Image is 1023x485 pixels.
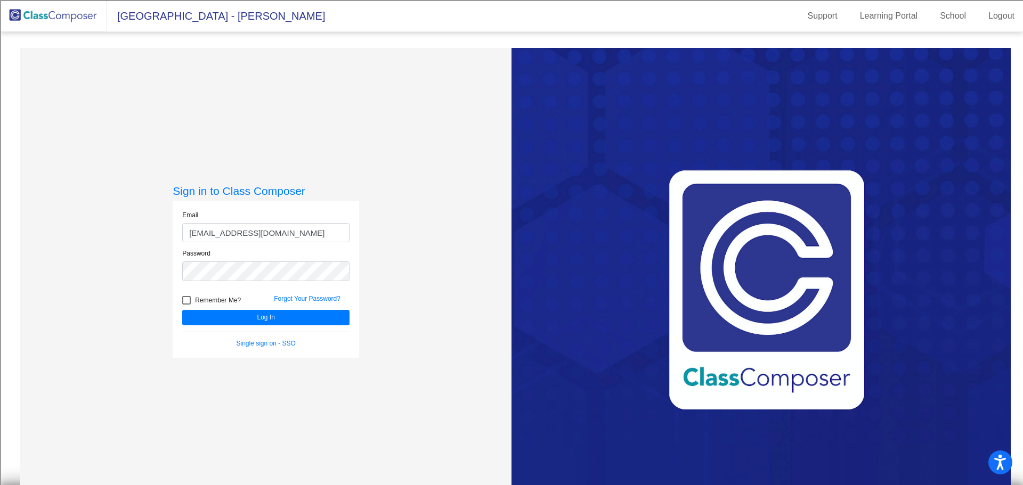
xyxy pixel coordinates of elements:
[195,294,241,307] span: Remember Me?
[182,310,350,325] button: Log In
[182,249,210,258] label: Password
[237,340,296,347] a: Single sign on - SSO
[274,295,340,302] a: Forgot Your Password?
[173,184,359,198] h3: Sign in to Class Composer
[182,210,198,220] label: Email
